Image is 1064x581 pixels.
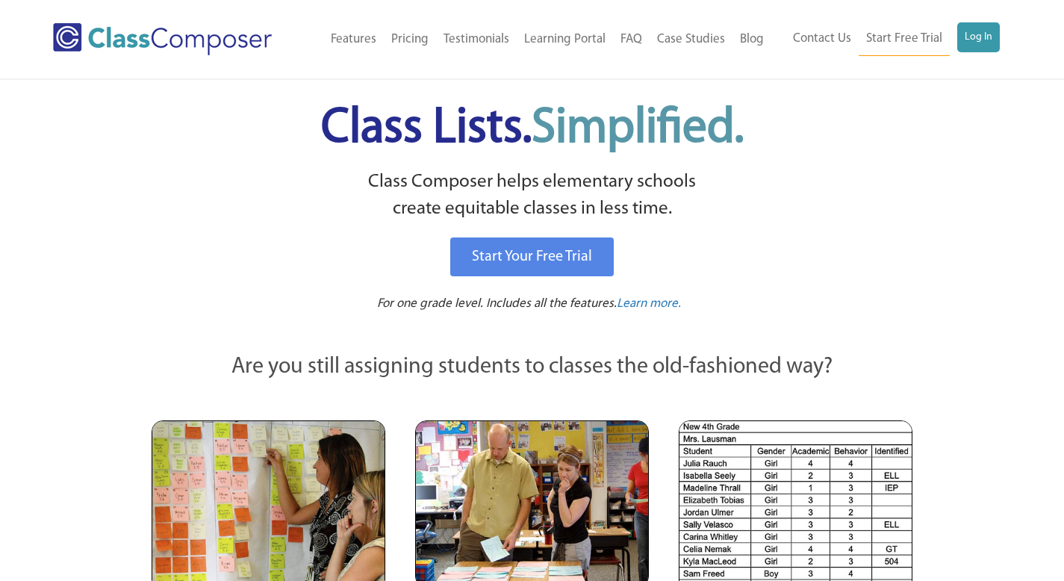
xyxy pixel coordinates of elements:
[377,297,617,310] span: For one grade level. Includes all the features.
[617,295,681,314] a: Learn more.
[957,22,1000,52] a: Log In
[152,351,913,384] p: Are you still assigning students to classes the old-fashioned way?
[732,23,771,56] a: Blog
[532,105,744,153] span: Simplified.
[436,23,517,56] a: Testimonials
[53,23,272,55] img: Class Composer
[650,23,732,56] a: Case Studies
[321,105,744,153] span: Class Lists.
[617,297,681,310] span: Learn more.
[517,23,613,56] a: Learning Portal
[450,237,614,276] a: Start Your Free Trial
[472,249,592,264] span: Start Your Free Trial
[384,23,436,56] a: Pricing
[859,22,950,56] a: Start Free Trial
[785,22,859,55] a: Contact Us
[323,23,384,56] a: Features
[149,169,915,223] p: Class Composer helps elementary schools create equitable classes in less time.
[304,23,771,56] nav: Header Menu
[613,23,650,56] a: FAQ
[771,22,1000,56] nav: Header Menu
